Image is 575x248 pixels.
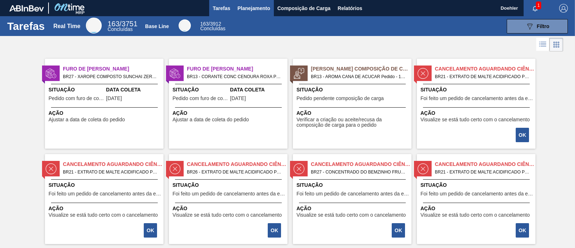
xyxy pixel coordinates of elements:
span: Ação [172,109,286,117]
button: OK [144,223,157,238]
span: BR13 - AROMA CANA DE ACUCAR Pedido - 1954242 [311,73,406,81]
span: Data Coleta [230,86,286,94]
button: Filtro [507,19,568,33]
span: 1 [536,1,541,9]
button: OK [268,223,281,238]
img: status [170,68,180,79]
span: Pedido pendente composição de carga [296,96,384,101]
img: status [418,163,428,174]
span: 01/08/2025 [106,96,122,101]
span: / 3912 [200,21,221,27]
span: Verificar a criação ou aceite/recusa da composição de carga para o pedido [296,117,410,128]
span: Visualize se está tudo certo com o cancelamento [420,212,530,218]
span: Situação [49,86,104,94]
span: Furo de Coleta [187,65,287,73]
img: status [294,68,304,79]
div: Completar tarefa: 29727914 [516,127,530,143]
span: Foi feito um pedido de cancelamento antes da etapa de aguardando faturamento [296,191,410,197]
span: Cancelamento aguardando ciência [63,161,164,168]
span: Foi feito um pedido de cancelamento antes da etapa de aguardando faturamento [172,191,286,197]
span: Furo de Coleta [63,65,164,73]
span: BR21 - EXTRATO DE MALTE ACIDIFICADO Pedido - 692358 [435,168,530,176]
button: OK [516,223,529,238]
div: Completar tarefa: 29727991 [268,222,282,238]
div: Base Line [200,22,225,31]
span: Visualize se está tudo certo com o cancelamento [49,212,158,218]
img: status [46,163,56,174]
div: Completar tarefa: 29728395 [392,222,406,238]
span: / 3751 [107,20,137,28]
span: 163 [200,21,208,27]
div: Visão em Lista [536,38,549,51]
span: Foi feito um pedido de cancelamento antes da etapa de aguardando faturamento [49,191,162,197]
img: TNhmsLtSVTkK8tSr43FrP2fwEKptu5GPRR3wAAAABJRU5ErkJggg== [9,5,44,12]
span: BR13 - CORANTE CONC CENOURA ROXA Pedido - 1972150 [187,73,282,81]
span: Situação [49,181,162,189]
span: Ação [49,205,162,212]
div: Completar tarefa: 29728792 [516,222,530,238]
span: Cancelamento aguardando ciência [435,161,535,168]
span: Ação [49,109,162,117]
span: 163 [107,20,119,28]
span: Ajustar a data de coleta do pedido [49,117,125,122]
span: Visualize se está tudo certo com o cancelamento [420,117,530,122]
span: Cancelamento aguardando ciência [435,65,535,73]
span: Ação [296,205,410,212]
span: BR27 - XAROPE COMPOSTO SUNCHAI ZERO PESSEGO Pedido - 1979241 [63,73,158,81]
span: Concluídas [107,26,133,32]
span: BR21 - EXTRATO DE MALTE ACIDIFICADO Pedido - 654828 [63,168,158,176]
button: OK [516,128,529,142]
div: Real Time [107,21,137,32]
div: Real Time [86,18,102,33]
div: Completar tarefa: 29727990 [144,222,158,238]
div: Real Time [53,23,80,30]
span: Situação [296,181,410,189]
span: Ação [420,205,534,212]
span: Data Coleta [106,86,162,94]
span: Situação [420,86,534,94]
span: Foi feito um pedido de cancelamento antes da etapa de aguardando faturamento [420,191,534,197]
span: Pedido Aguardando Composição de Carga [311,65,411,73]
span: Situação [296,86,410,94]
span: BR27 - CONCENTRADO DO BEMZINHO FRUTAS VERMELHAS Pedido - 683385 [311,168,406,176]
span: Relatórios [338,4,362,13]
span: BR21 - EXTRATO DE MALTE ACIDIFICADO Pedido - 673754 [435,73,530,81]
span: Pedido com furo de coleta [49,96,104,101]
span: Concluídas [200,26,225,31]
img: Logout [559,4,568,13]
span: Filtro [537,23,549,29]
h1: Tarefas [7,22,45,30]
span: Situação [420,181,534,189]
span: Cancelamento aguardando ciência [311,161,411,168]
span: Tarefas [213,4,230,13]
img: status [294,163,304,174]
img: status [418,68,428,79]
span: Ação [172,205,286,212]
div: Visão em Cards [549,38,563,51]
span: BR26 - EXTRATO DE MALTE ACIDIFICADO Pedido - 654826 [187,168,282,176]
span: Composição de Carga [277,4,331,13]
span: 15/07/2025 [230,96,246,101]
span: Planejamento [238,4,270,13]
button: OK [392,223,405,238]
button: Notificações [524,3,547,13]
span: Foi feito um pedido de cancelamento antes da etapa de aguardando faturamento [420,96,534,101]
div: Base Line [179,19,191,32]
span: Ação [296,109,410,117]
img: status [46,68,56,79]
span: Situação [172,181,286,189]
span: Cancelamento aguardando ciência [187,161,287,168]
span: Visualize se está tudo certo com o cancelamento [296,212,406,218]
img: status [170,163,180,174]
div: Base Line [145,23,169,29]
span: Situação [172,86,228,94]
span: Ação [420,109,534,117]
span: Pedido com furo de coleta [172,96,228,101]
span: Ajustar a data de coleta do pedido [172,117,249,122]
span: Visualize se está tudo certo com o cancelamento [172,212,282,218]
